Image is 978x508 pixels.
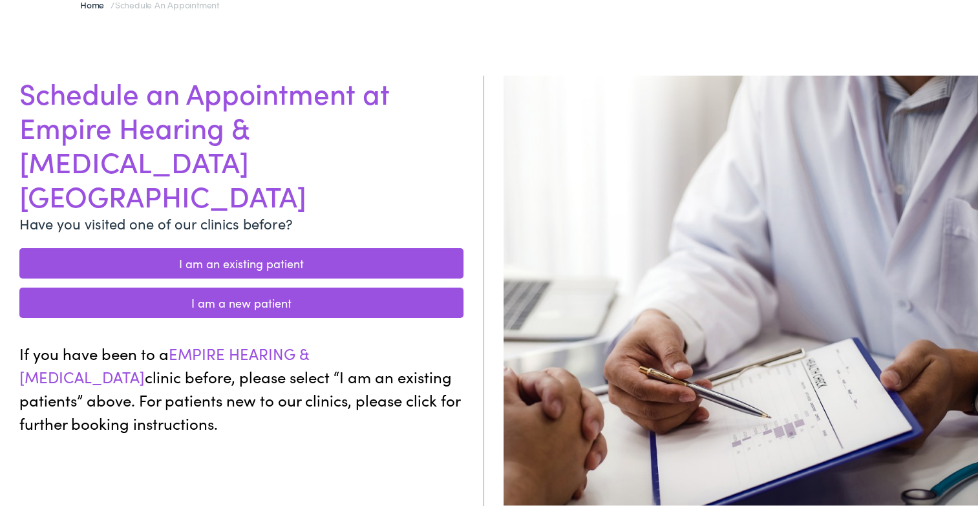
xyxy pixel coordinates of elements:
a: I am a new patient [19,285,463,315]
span: EMPIRE HEARING & [MEDICAL_DATA] [19,340,309,385]
h1: Schedule an Appointment at Empire Hearing & [MEDICAL_DATA] [GEOGRAPHIC_DATA] [19,73,463,209]
a: I am an existing patient [19,246,463,276]
p: Have you visited one of our clinics before? [19,210,463,231]
p: If you have been to a clinic before, please select “I am an existing patients” above. For patient... [19,339,463,432]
